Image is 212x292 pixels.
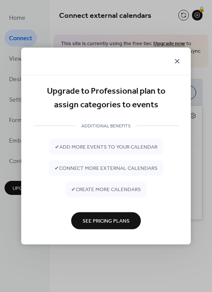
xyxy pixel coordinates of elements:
[75,122,137,130] span: ADDITIONAL BENEFITS
[33,85,179,112] div: Upgrade to Professional plan to assign categories to events
[71,186,141,194] span: ✔ create more calendars
[71,212,141,229] button: See Pricing Plans
[55,165,157,173] span: ✔ connect more external calendars
[83,217,129,225] span: See Pricing Plans
[55,143,157,151] span: ✔ add more events to your calendar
